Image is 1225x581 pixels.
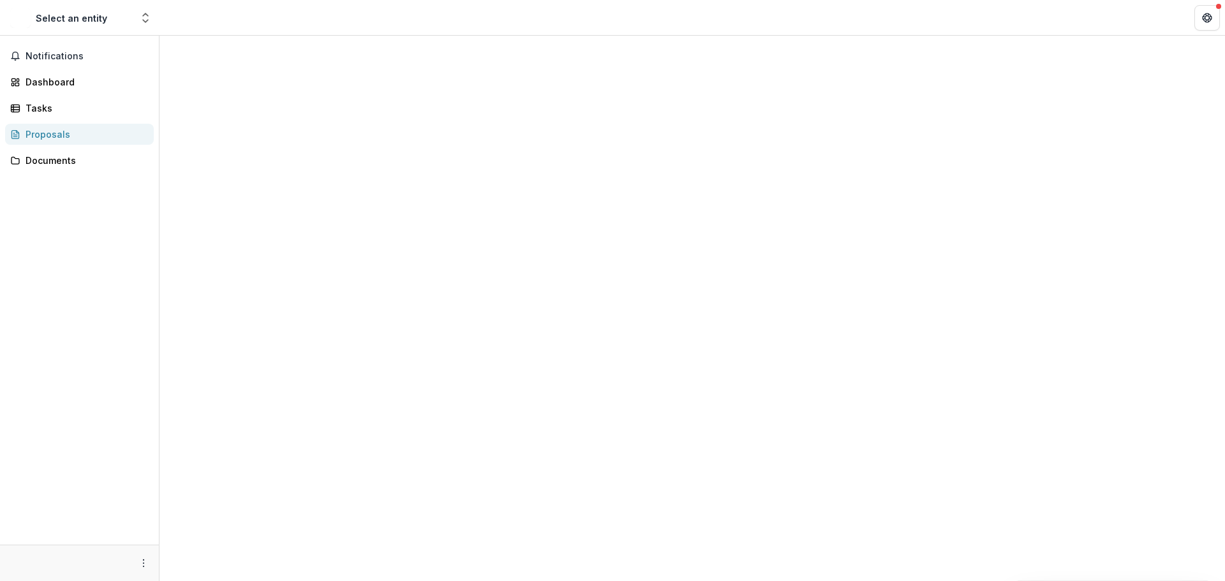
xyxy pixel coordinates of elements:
[26,101,144,115] div: Tasks
[137,5,154,31] button: Open entity switcher
[5,98,154,119] a: Tasks
[136,555,151,571] button: More
[5,71,154,92] a: Dashboard
[26,128,144,141] div: Proposals
[5,150,154,171] a: Documents
[5,124,154,145] a: Proposals
[5,46,154,66] button: Notifications
[36,11,107,25] div: Select an entity
[26,154,144,167] div: Documents
[26,51,149,62] span: Notifications
[1194,5,1220,31] button: Get Help
[26,75,144,89] div: Dashboard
